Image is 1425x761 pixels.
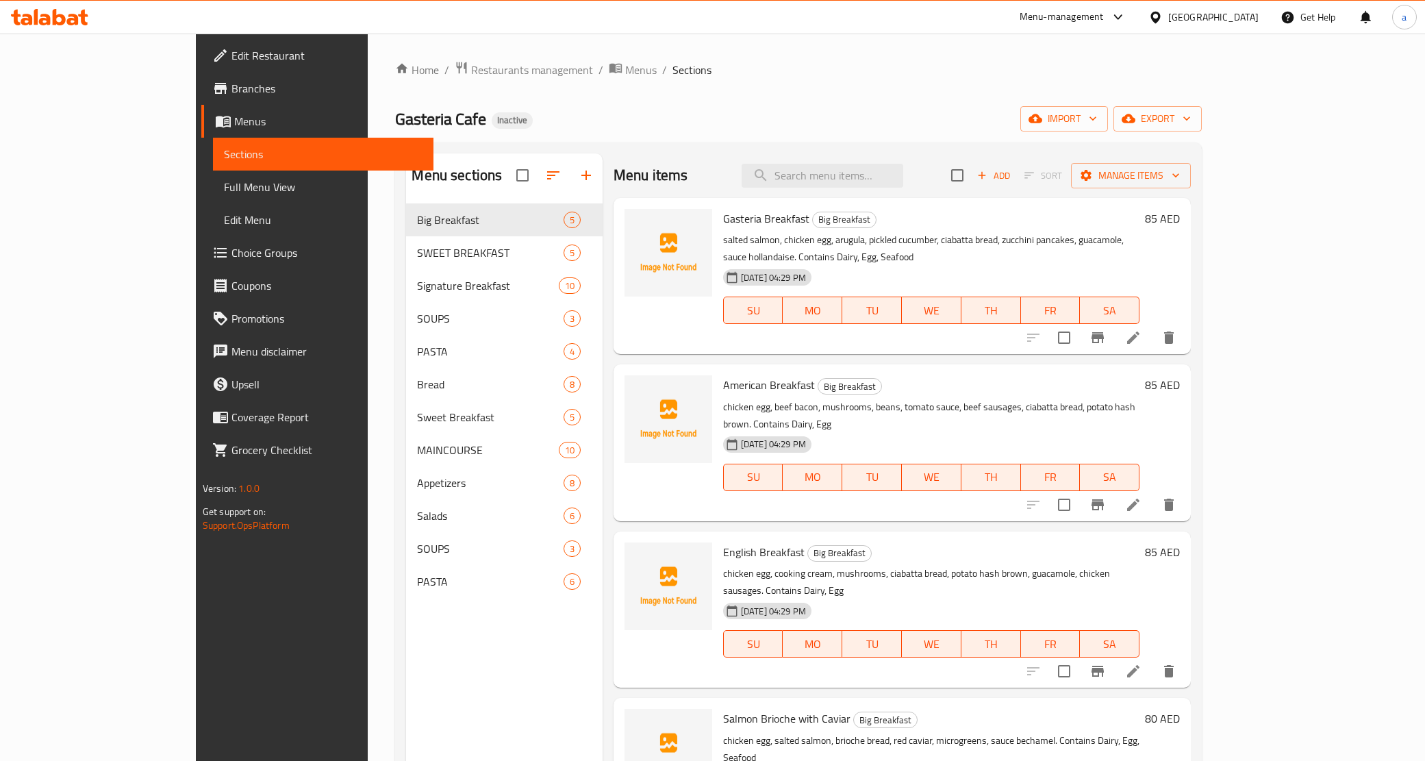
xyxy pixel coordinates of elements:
div: items [564,310,581,327]
div: Bread8 [406,368,602,401]
span: Get support on: [203,503,266,521]
span: Sections [224,146,423,162]
img: Gasteria Breakfast [625,209,712,297]
div: PASTA [417,573,563,590]
a: Upsell [201,368,434,401]
span: Appetizers [417,475,563,491]
span: SU [729,301,778,321]
span: Menu disclaimer [231,343,423,360]
span: 6 [564,575,580,588]
span: Sweet Breakfast [417,409,563,425]
span: Menus [234,113,423,129]
button: delete [1152,321,1185,354]
div: items [564,343,581,360]
div: SOUPS3 [406,302,602,335]
nav: Menu sections [406,198,602,603]
span: Add [975,168,1012,184]
span: Edit Menu [224,212,423,228]
span: SA [1085,301,1134,321]
span: WE [907,467,956,487]
button: import [1020,106,1108,132]
span: Manage items [1082,167,1180,184]
h6: 85 AED [1145,542,1180,562]
li: / [598,62,603,78]
span: Select all sections [508,161,537,190]
nav: breadcrumb [395,61,1202,79]
button: MO [783,297,842,324]
span: 8 [564,477,580,490]
span: [DATE] 04:29 PM [735,605,811,618]
span: 4 [564,345,580,358]
span: PASTA [417,343,563,360]
span: Bread [417,376,563,392]
span: SOUPS [417,310,563,327]
div: Big Breakfast [807,545,872,562]
div: items [564,573,581,590]
h6: 85 AED [1145,209,1180,228]
span: Coupons [231,277,423,294]
button: SA [1080,630,1139,658]
input: search [742,164,903,188]
span: TH [967,634,1016,654]
span: 10 [559,444,580,457]
div: Big Breakfast5 [406,203,602,236]
span: SA [1085,634,1134,654]
button: WE [902,630,961,658]
span: [DATE] 04:29 PM [735,271,811,284]
button: SA [1080,297,1139,324]
span: Big Breakfast [818,379,881,395]
span: Inactive [492,114,533,126]
span: Version: [203,479,236,497]
span: 1.0.0 [238,479,260,497]
a: Support.OpsPlatform [203,516,290,534]
span: 3 [564,312,580,325]
div: Sweet Breakfast5 [406,401,602,434]
div: PASTA6 [406,565,602,598]
p: chicken egg, cooking cream, mushrooms, ciabatta bread, potato hash brown, guacamole, chicken saus... [723,565,1139,599]
span: Salmon Brioche with Caviar [723,708,850,729]
button: Branch-specific-item [1081,655,1114,688]
span: Add item [972,165,1016,186]
img: English Breakfast [625,542,712,630]
div: items [564,475,581,491]
a: Choice Groups [201,236,434,269]
button: TU [842,630,902,658]
span: MO [788,634,837,654]
span: Select to update [1050,490,1079,519]
span: American Breakfast [723,375,815,395]
span: Gasteria Breakfast [723,208,809,229]
span: 10 [559,279,580,292]
a: Menus [201,105,434,138]
span: TU [848,634,896,654]
span: import [1031,110,1097,127]
span: English Breakfast [723,542,805,562]
a: Promotions [201,302,434,335]
span: SU [729,467,778,487]
span: TU [848,301,896,321]
h2: Menu sections [412,165,502,186]
span: TH [967,467,1016,487]
span: Big Breakfast [813,212,876,227]
button: SU [723,464,783,491]
div: MAINCOURSE [417,442,558,458]
a: Grocery Checklist [201,434,434,466]
span: Big Breakfast [417,212,563,228]
span: Branches [231,80,423,97]
span: WE [907,301,956,321]
a: Edit Restaurant [201,39,434,72]
div: items [559,277,581,294]
button: WE [902,464,961,491]
button: TH [961,630,1021,658]
span: 5 [564,247,580,260]
span: Big Breakfast [808,545,871,561]
span: Select to update [1050,657,1079,686]
div: items [559,442,581,458]
h6: 85 AED [1145,375,1180,395]
button: delete [1152,488,1185,521]
div: Inactive [492,112,533,129]
button: SU [723,297,783,324]
div: items [564,245,581,261]
span: SU [729,634,778,654]
div: items [564,508,581,524]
